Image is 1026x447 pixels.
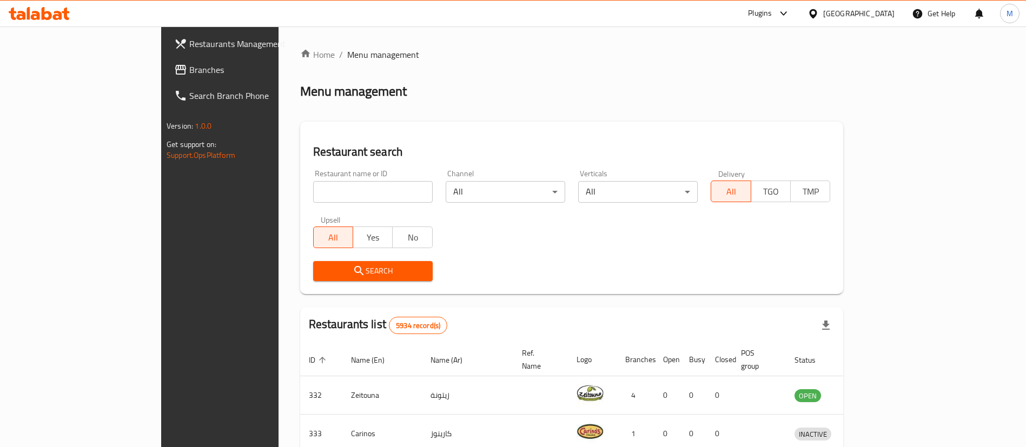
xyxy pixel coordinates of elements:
[522,346,555,372] span: Ref. Name
[446,181,565,203] div: All
[422,376,513,415] td: زيتونة
[322,264,424,278] span: Search
[748,7,772,20] div: Plugins
[756,184,786,199] span: TGO
[389,317,447,334] div: Total records count
[313,181,433,203] input: Search for restaurant name or ID..
[751,181,791,202] button: TGO
[347,48,419,61] span: Menu management
[309,353,329,366] span: ID
[795,184,826,199] span: TMP
[166,31,333,57] a: Restaurants Management
[313,226,353,248] button: All
[351,353,399,366] span: Name (En)
[578,181,698,203] div: All
[189,63,324,76] span: Branches
[431,353,476,366] span: Name (Ar)
[795,353,830,366] span: Status
[568,343,617,376] th: Logo
[654,376,680,415] td: 0
[318,230,349,245] span: All
[313,261,433,281] button: Search
[654,343,680,376] th: Open
[309,316,448,334] h2: Restaurants list
[813,312,839,338] div: Export file
[189,89,324,102] span: Search Branch Phone
[166,83,333,109] a: Search Branch Phone
[577,418,604,445] img: Carinos
[167,148,235,162] a: Support.OpsPlatform
[718,170,745,177] label: Delivery
[711,181,751,202] button: All
[577,379,604,406] img: Zeitouna
[741,346,773,372] span: POS group
[397,230,428,245] span: No
[300,48,844,61] nav: breadcrumb
[680,343,706,376] th: Busy
[300,83,407,100] h2: Menu management
[795,390,821,402] span: OPEN
[353,226,393,248] button: Yes
[706,376,732,415] td: 0
[189,37,324,50] span: Restaurants Management
[339,48,343,61] li: /
[342,376,422,415] td: Zeitouna
[389,321,447,331] span: 5934 record(s)
[716,184,746,199] span: All
[617,376,654,415] td: 4
[823,8,895,19] div: [GEOGRAPHIC_DATA]
[313,144,831,160] h2: Restaurant search
[1007,8,1013,19] span: M
[321,216,341,223] label: Upsell
[195,119,211,133] span: 1.0.0
[166,57,333,83] a: Branches
[795,428,831,441] span: INACTIVE
[706,343,732,376] th: Closed
[358,230,388,245] span: Yes
[617,343,654,376] th: Branches
[167,119,193,133] span: Version:
[790,181,830,202] button: TMP
[392,226,432,248] button: No
[680,376,706,415] td: 0
[167,137,216,151] span: Get support on:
